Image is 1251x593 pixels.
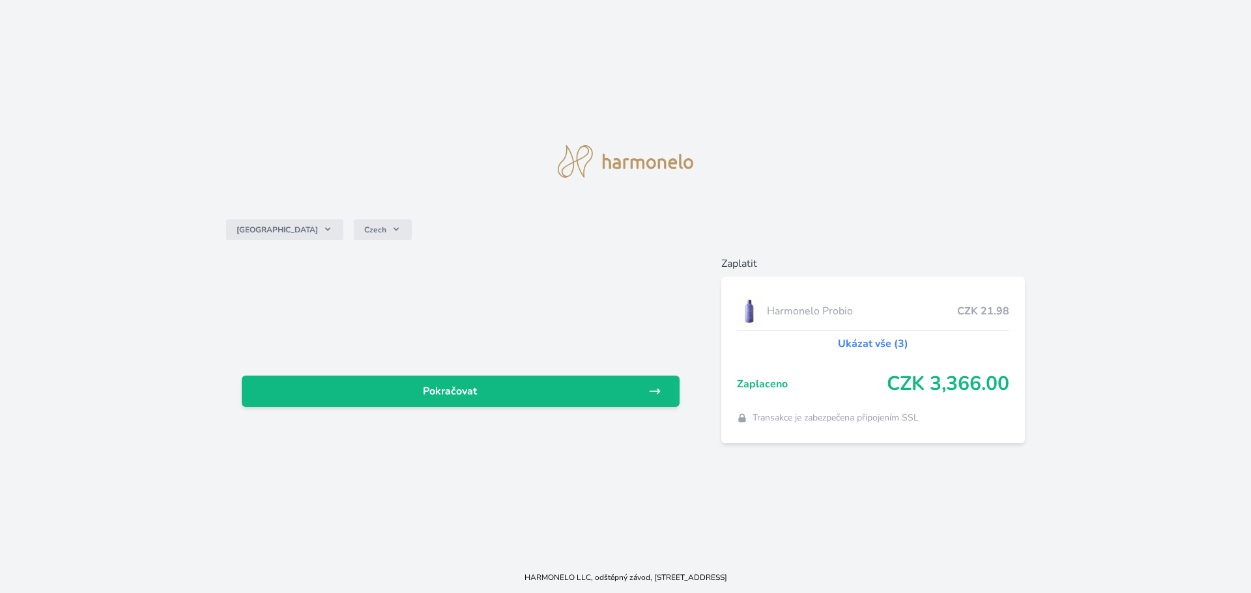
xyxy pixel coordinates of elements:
[721,256,1026,271] h6: Zaplatit
[364,225,386,235] span: Czech
[957,303,1009,319] span: CZK 21.98
[226,219,343,240] button: [GEOGRAPHIC_DATA]
[737,376,887,392] span: Zaplaceno
[838,336,908,352] a: Ukázat vše (3)
[737,295,762,327] img: CLEAN_PROBIO_se_stinem_x-lo.jpg
[252,383,648,399] span: Pokračovat
[237,225,318,235] span: [GEOGRAPHIC_DATA]
[558,145,693,178] img: logo.svg
[242,376,680,407] a: Pokračovat
[767,303,958,319] span: Harmonelo Probio
[753,411,919,424] span: Transakce je zabezpečena připojením SSL
[887,372,1009,396] span: CZK 3,366.00
[354,219,412,240] button: Czech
